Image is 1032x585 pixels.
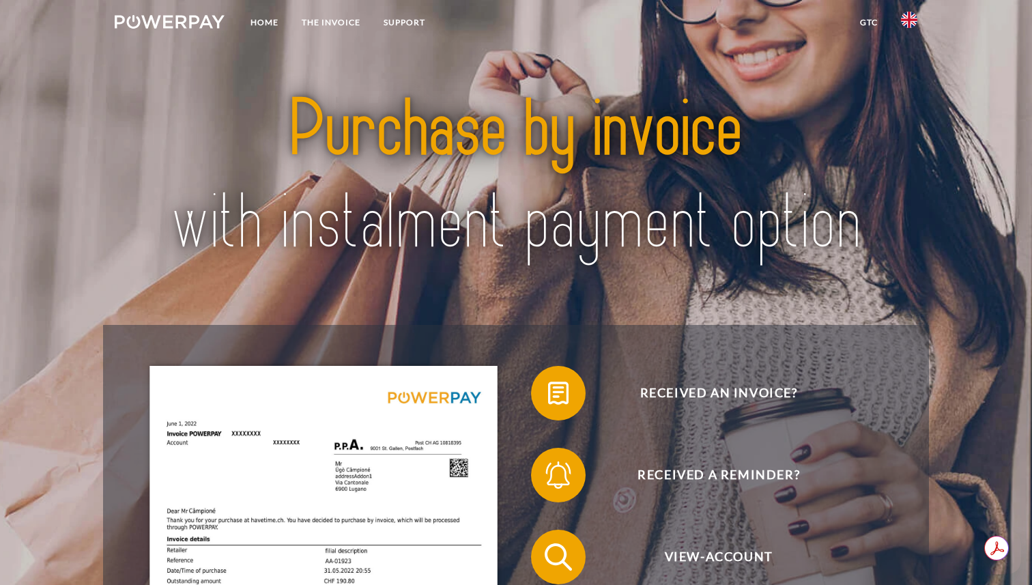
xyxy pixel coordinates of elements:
[848,10,889,35] a: GTC
[901,12,917,28] img: en
[115,15,225,29] img: logo-powerpay-white.svg
[531,530,886,584] button: View-Account
[541,458,575,492] img: qb_bell.svg
[154,59,878,294] img: title-powerpay_en.svg
[541,540,575,574] img: qb_search.svg
[531,366,886,420] button: Received an invoice?
[551,366,886,420] span: Received an invoice?
[977,530,1021,574] iframe: Button to launch messaging window
[239,10,290,35] a: Home
[551,448,886,502] span: Received a reminder?
[531,448,886,502] button: Received a reminder?
[551,530,886,584] span: View-Account
[290,10,372,35] a: THE INVOICE
[541,376,575,410] img: qb_bill.svg
[372,10,437,35] a: Support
